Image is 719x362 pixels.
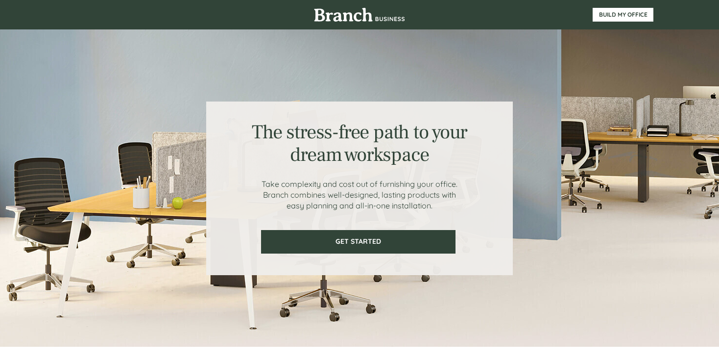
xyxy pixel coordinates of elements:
[593,11,653,18] span: BUILD MY OFFICE
[261,230,455,254] a: GET STARTED
[593,8,653,22] a: BUILD MY OFFICE
[262,237,455,246] span: GET STARTED
[262,179,457,210] span: Take complexity and cost out of furnishing your office. Branch combines well-designed, lasting pr...
[252,120,467,167] span: The stress-free path to your dream workspace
